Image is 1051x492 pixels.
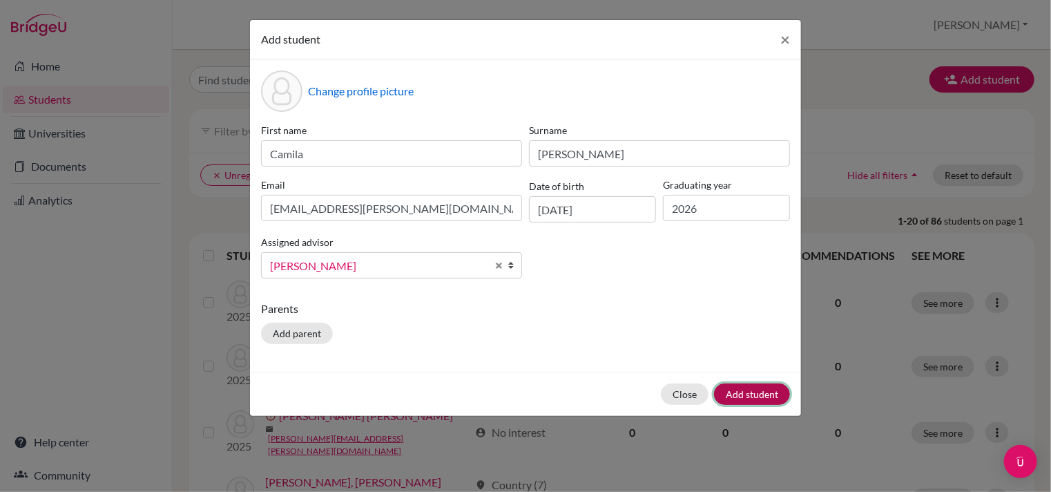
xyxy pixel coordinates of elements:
[261,235,334,249] label: Assigned advisor
[529,179,584,193] label: Date of birth
[769,20,801,59] button: Close
[270,257,487,275] span: [PERSON_NAME]
[261,70,302,112] div: Profile picture
[261,123,522,138] label: First name
[261,301,790,317] p: Parents
[261,32,320,46] span: Add student
[714,384,790,405] button: Add student
[780,29,790,49] span: ×
[261,178,522,192] label: Email
[529,196,656,223] input: dd/mm/yyyy
[663,178,790,192] label: Graduating year
[261,323,333,344] button: Add parent
[529,123,790,138] label: Surname
[1004,445,1037,478] div: Open Intercom Messenger
[661,384,708,405] button: Close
